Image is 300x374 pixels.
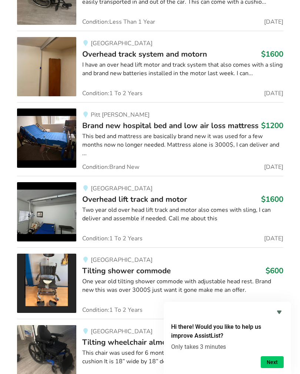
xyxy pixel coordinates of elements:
a: transfer aids-overhead lift track and motor [GEOGRAPHIC_DATA]Overhead lift track and motor$1600Tw... [17,176,283,247]
span: [DATE] [264,164,283,170]
span: [GEOGRAPHIC_DATA] [91,327,153,335]
span: Condition: 1 To 2 Years [82,90,143,96]
button: Hide survey [275,308,284,317]
span: Condition: Brand New [82,164,139,170]
span: Condition: Less Than 1 Year [82,19,155,25]
span: Overhead lift track and motor [82,194,187,204]
span: [GEOGRAPHIC_DATA] [91,39,153,47]
span: Pitt [PERSON_NAME] [91,111,150,119]
div: Two year old over head lift track and motor also comes with sling, I can deliver and assemble if ... [82,206,283,223]
span: Brand new hospital bed and low air loss mattress [82,120,259,131]
img: bedroom equipment-brand new hospital bed and low air loss mattress [17,108,76,168]
p: Only takes 3 minutes [171,343,284,350]
img: transfer aids-overhead lift track and motor [17,182,76,241]
div: This chair was used for 6 months inside a care home. comes with a roho cushion It is 18” wide by ... [82,349,283,366]
a: bedroom equipment-brand new hospital bed and low air loss mattress Pitt [PERSON_NAME]Brand new ho... [17,102,283,176]
span: [DATE] [264,236,283,241]
a: transfer aids-overhead track system and motorn[GEOGRAPHIC_DATA]Overhead track system and motorn$1... [17,31,283,102]
img: bathroom safety-tilting shower commode [17,254,76,313]
span: Condition: 1 To 2 Years [82,307,143,313]
h3: $1600 [261,194,283,204]
div: This bed and mattress are basically brand new it was used for a few months now no longer needed. ... [82,132,283,158]
span: Condition: 1 To 2 Years [82,236,143,241]
span: Tilting shower commode [82,266,171,276]
a: bathroom safety-tilting shower commode [GEOGRAPHIC_DATA]Tilting shower commode$600One year old ti... [17,247,283,319]
h3: $1600 [261,49,283,59]
span: Tilting wheelchair almost brand new [82,337,213,347]
h3: $1200 [261,121,283,130]
h3: $600 [266,266,283,276]
span: [GEOGRAPHIC_DATA] [91,184,153,193]
button: Next question [261,356,284,368]
div: One year old tilting shower commode with adjustable head rest. Brand new this was over 3000$ just... [82,277,283,294]
span: [DATE] [264,90,283,96]
span: [DATE] [264,19,283,25]
div: I have an over head lift motor and track system that also comes with a sling and brand new batter... [82,61,283,78]
h2: Hi there! Would you like to help us improve AssistList? [171,323,284,340]
div: Hi there! Would you like to help us improve AssistList? [171,308,284,368]
span: [GEOGRAPHIC_DATA] [91,256,153,264]
span: Overhead track system and motorn [82,49,207,59]
img: transfer aids-overhead track system and motorn [17,37,76,96]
